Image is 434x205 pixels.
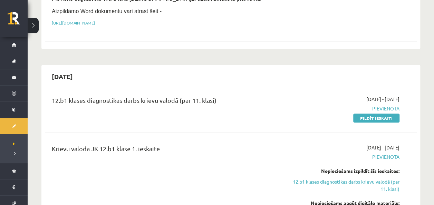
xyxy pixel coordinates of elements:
[366,144,399,151] span: [DATE] - [DATE]
[353,114,399,123] a: Pildīt ieskaiti
[290,167,399,175] div: Nepieciešams izpildīt šīs ieskaites:
[52,8,162,14] span: Aizpildāmo Word dokumentu vari atrast šeit -
[8,12,28,29] a: Rīgas 1. Tālmācības vidusskola
[45,68,80,85] h2: [DATE]
[290,105,399,112] span: Pievienota
[52,96,280,108] div: 12.b1 klases diagnostikas darbs krievu valodā (par 11. klasi)
[52,144,280,157] div: Krievu valoda JK 12.b1 klase 1. ieskaite
[290,178,399,193] a: 12.b1 klases diagnostikas darbs krievu valodā (par 11. klasi)
[290,153,399,160] span: Pievienota
[52,20,95,26] a: [URL][DOMAIN_NAME]
[366,96,399,103] span: [DATE] - [DATE]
